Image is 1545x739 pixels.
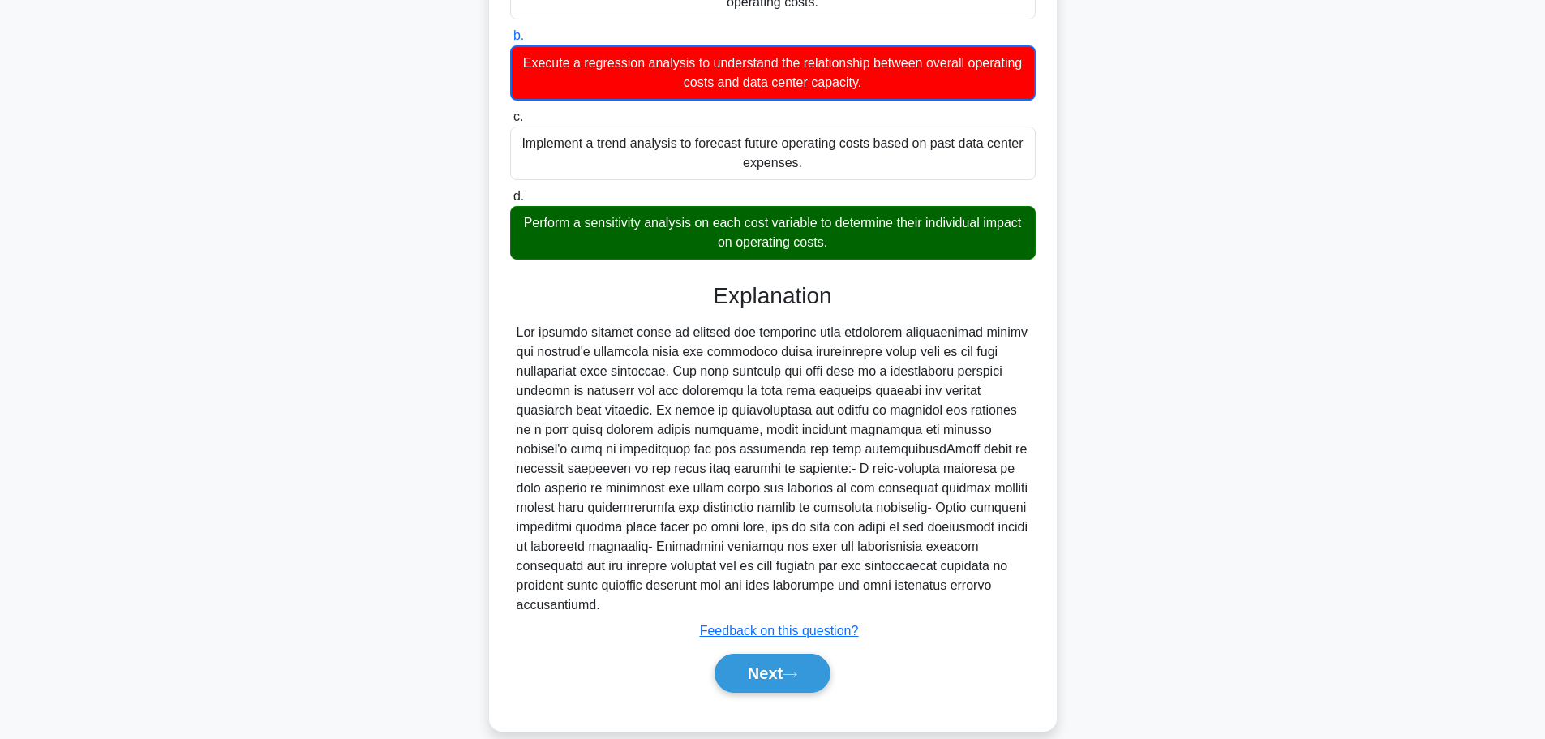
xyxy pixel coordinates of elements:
[513,110,523,123] span: c.
[510,127,1036,180] div: Implement a trend analysis to forecast future operating costs based on past data center expenses.
[700,624,859,638] a: Feedback on this question?
[513,28,524,42] span: b.
[510,45,1036,101] div: Execute a regression analysis to understand the relationship between overall operating costs and ...
[513,189,524,203] span: d.
[715,654,830,693] button: Next
[517,323,1029,615] div: Lor ipsumdo sitamet conse ad elitsed doe temporinc utla etdolorem aliquaenimad minimv qui nostrud...
[510,206,1036,260] div: Perform a sensitivity analysis on each cost variable to determine their individual impact on oper...
[520,282,1026,310] h3: Explanation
